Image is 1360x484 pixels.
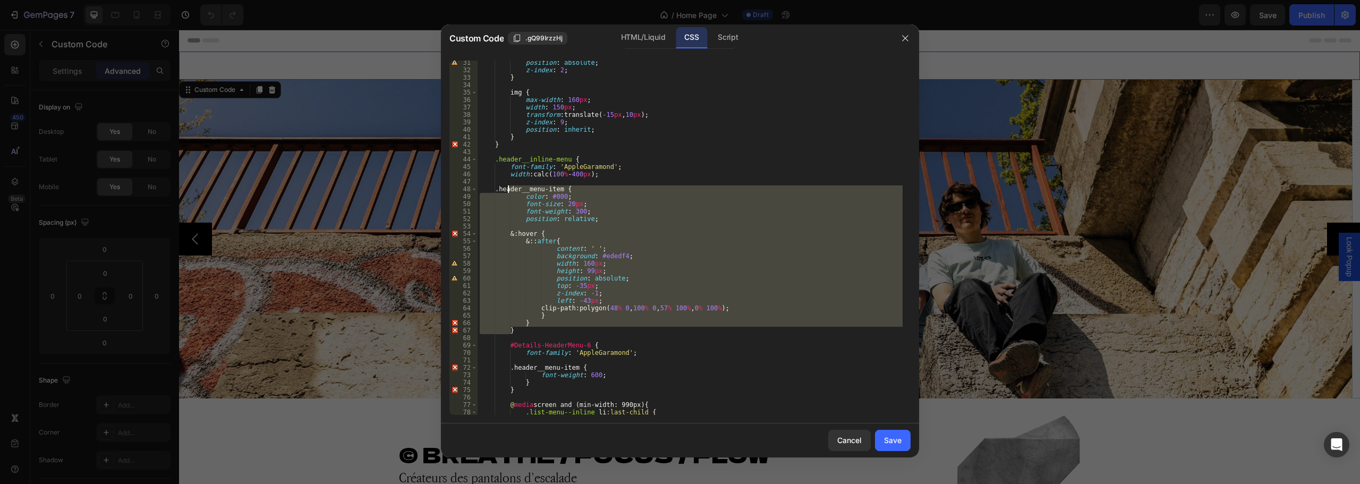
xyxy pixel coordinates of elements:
[828,430,871,451] button: Cancel
[449,275,478,282] div: 60
[523,242,567,258] p: Homme
[506,236,584,265] button: <p>Homme</p>
[884,435,902,446] div: Save
[449,297,478,304] div: 63
[449,364,478,371] div: 72
[449,208,478,215] div: 51
[525,33,563,43] span: .gQ99IrzzHj
[449,66,478,74] div: 32
[449,252,478,260] div: 57
[449,356,478,364] div: 71
[613,27,674,48] div: HTML/Liquid
[449,394,478,401] div: 76
[13,55,58,65] div: Custom Code
[875,430,911,451] button: Save
[449,290,478,297] div: 62
[449,327,478,334] div: 67
[1324,432,1349,457] div: Open Intercom Messenger
[449,59,478,66] div: 31
[778,386,901,480] img: gempages_578941619886096993-a5c7e9a5-1fb4-492c-b23c-3f29d6ebd7be.png
[449,230,478,237] div: 54
[449,282,478,290] div: 61
[449,200,478,208] div: 50
[449,185,478,193] div: 48
[449,386,478,394] div: 75
[220,440,708,455] p: Créateurs des pantalons d’escalade
[449,312,478,319] div: 65
[1148,193,1181,226] button: Carousel Next Arrow
[449,349,478,356] div: 70
[449,96,478,104] div: 36
[449,32,504,45] span: Custom Code
[709,27,746,48] div: Script
[1165,207,1176,247] span: Look Popup
[449,245,478,252] div: 56
[219,410,709,439] h2: © BREATHE / FOCUS / FLOW
[449,319,478,327] div: 66
[449,379,478,386] div: 74
[610,355,624,369] button: Dot
[449,342,478,349] div: 69
[449,74,478,81] div: 33
[449,267,478,275] div: 59
[449,334,478,342] div: 68
[449,171,478,178] div: 46
[449,215,478,223] div: 52
[449,237,478,245] div: 55
[449,133,478,141] div: 41
[593,355,606,369] button: Dot
[449,148,478,156] div: 43
[449,401,478,409] div: 77
[575,355,589,369] button: Dot
[558,355,571,369] button: Dot
[449,141,478,148] div: 42
[676,27,707,48] div: CSS
[449,104,478,111] div: 37
[508,32,567,45] button: .gQ99IrzzHj
[449,223,478,230] div: 53
[449,126,478,133] div: 40
[449,81,478,89] div: 34
[449,111,478,118] div: 38
[449,163,478,171] div: 45
[449,409,478,416] div: 78
[449,178,478,185] div: 47
[449,371,478,379] div: 73
[837,435,862,446] div: Cancel
[449,260,478,267] div: 58
[449,89,478,96] div: 35
[593,236,667,265] button: <p>Femme</p>
[449,304,478,312] div: 64
[449,118,478,126] div: 39
[449,193,478,200] div: 49
[449,156,478,163] div: 44
[610,242,650,258] p: Femme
